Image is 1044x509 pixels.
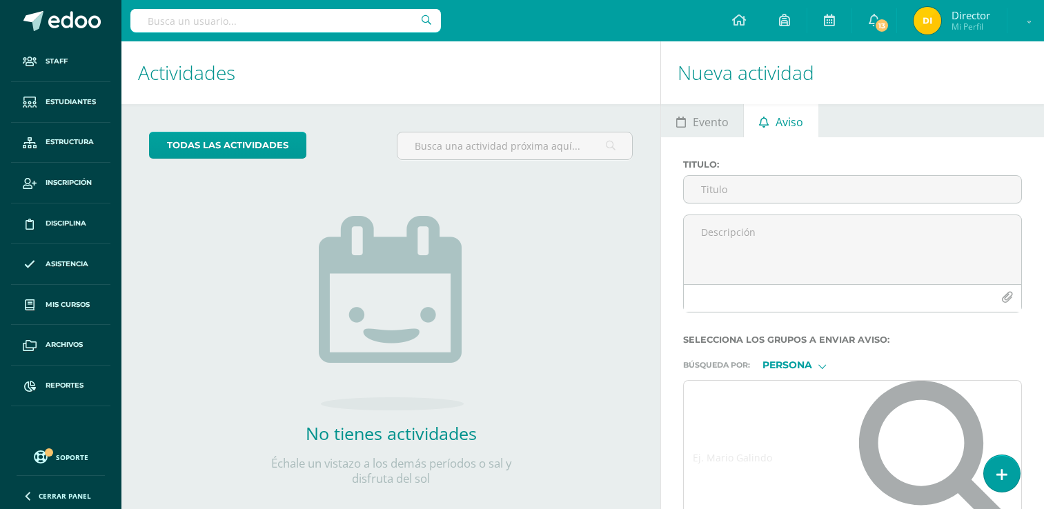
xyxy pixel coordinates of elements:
[46,339,83,350] span: Archivos
[149,132,306,159] a: todas las Actividades
[684,444,850,471] input: Ej. Mario Galindo
[46,380,83,391] span: Reportes
[683,361,750,369] span: Búsqueda por :
[46,299,90,310] span: Mis cursos
[757,361,860,369] div: [object Object]
[46,97,96,108] span: Estudiantes
[762,361,812,369] span: Persona
[11,285,110,326] a: Mis cursos
[11,82,110,123] a: Estudiantes
[11,366,110,406] a: Reportes
[11,41,110,82] a: Staff
[11,163,110,203] a: Inscripción
[914,7,941,34] img: 608136e48c3c14518f2ea00dfaf80bc2.png
[874,18,889,33] span: 13
[46,137,94,148] span: Estructura
[952,8,990,22] span: Director
[684,176,1021,203] input: Titulo
[683,159,1022,170] label: Titulo :
[397,132,633,159] input: Busca una actividad próxima aquí...
[39,491,91,501] span: Cerrar panel
[46,259,88,270] span: Asistencia
[683,335,1022,345] label: Selecciona los grupos a enviar aviso :
[319,216,464,410] img: no_activities.png
[46,56,68,67] span: Staff
[678,41,1027,104] h1: Nueva actividad
[138,41,644,104] h1: Actividades
[56,452,88,462] span: Soporte
[17,447,105,466] a: Soporte
[11,325,110,366] a: Archivos
[253,456,529,486] p: Échale un vistazo a los demás períodos o sal y disfruta del sol
[776,106,803,139] span: Aviso
[11,203,110,244] a: Disciplina
[952,21,990,32] span: Mi Perfil
[253,421,529,445] h2: No tienes actividades
[661,104,743,137] a: Evento
[46,218,86,229] span: Disciplina
[46,177,92,188] span: Inscripción
[130,9,441,32] input: Busca un usuario...
[693,106,729,139] span: Evento
[744,104,818,137] a: Aviso
[11,244,110,285] a: Asistencia
[11,123,110,163] a: Estructura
